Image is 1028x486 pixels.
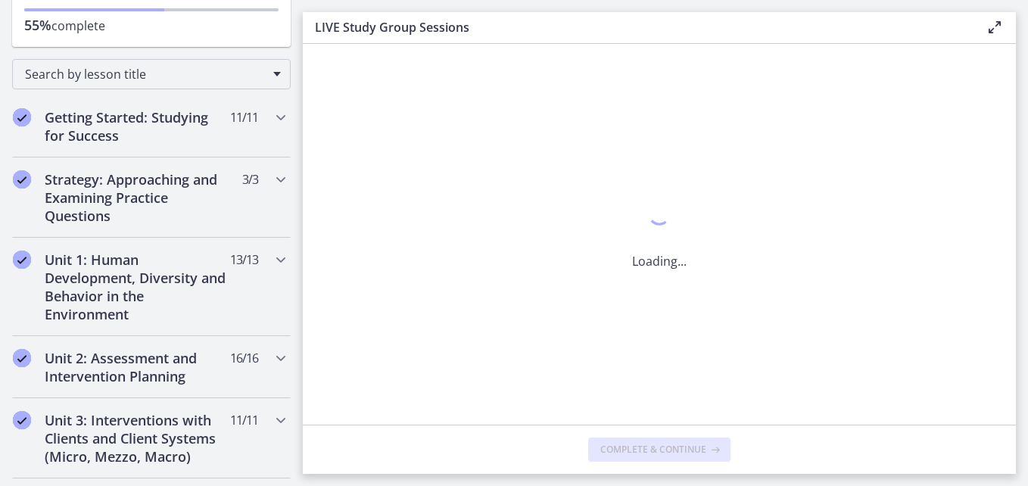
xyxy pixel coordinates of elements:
h2: Unit 1: Human Development, Diversity and Behavior in the Environment [45,251,229,323]
h3: LIVE Study Group Sessions [315,18,961,36]
h2: Getting Started: Studying for Success [45,108,229,145]
p: complete [24,16,279,35]
span: 3 / 3 [242,170,258,188]
h2: Unit 2: Assessment and Intervention Planning [45,349,229,385]
button: Complete & continue [588,438,731,462]
i: Completed [13,411,31,429]
span: 55% [24,16,51,34]
i: Completed [13,251,31,269]
span: 16 / 16 [230,349,258,367]
span: 11 / 11 [230,108,258,126]
i: Completed [13,108,31,126]
span: 13 / 13 [230,251,258,269]
h2: Strategy: Approaching and Examining Practice Questions [45,170,229,225]
p: Loading... [632,252,687,270]
div: Search by lesson title [12,59,291,89]
div: 1 [632,199,687,234]
i: Completed [13,170,31,188]
span: Search by lesson title [25,66,266,83]
i: Completed [13,349,31,367]
h2: Unit 3: Interventions with Clients and Client Systems (Micro, Mezzo, Macro) [45,411,229,466]
span: Complete & continue [600,444,706,456]
span: 11 / 11 [230,411,258,429]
